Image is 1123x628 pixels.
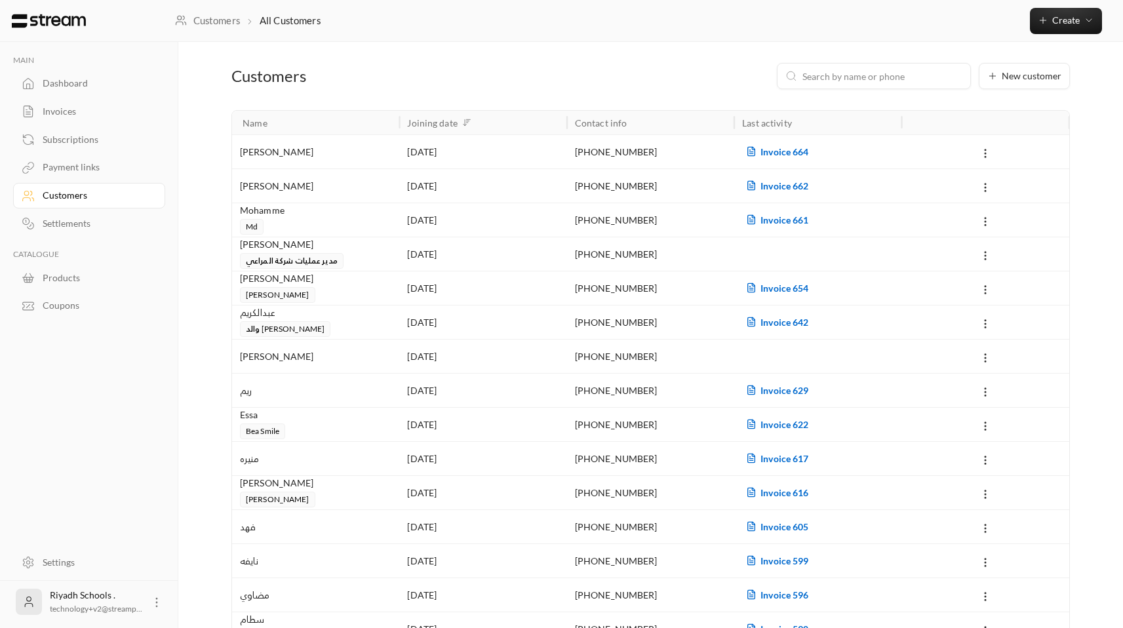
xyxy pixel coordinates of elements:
[742,453,808,464] span: Invoice 617
[240,271,391,286] div: [PERSON_NAME]
[742,487,808,498] span: Invoice 616
[43,271,149,285] div: Products
[407,442,559,475] div: [DATE]
[43,133,149,146] div: Subscriptions
[575,442,726,475] div: [PHONE_NUMBER]
[240,203,391,218] div: Mohamme
[742,385,808,396] span: Invoice 629
[407,476,559,509] div: [DATE]
[1002,71,1061,81] span: New customer
[575,340,726,373] div: [PHONE_NUMBER]
[240,340,391,373] div: [PERSON_NAME]
[742,521,808,532] span: Invoice 605
[407,135,559,168] div: [DATE]
[43,556,149,569] div: Settings
[742,419,808,430] span: Invoice 622
[240,612,391,627] div: سطام
[240,305,391,320] div: عبدالكريم
[407,169,559,203] div: [DATE]
[575,169,726,203] div: [PHONE_NUMBER]
[175,13,240,28] a: Customers
[575,271,726,305] div: [PHONE_NUMBER]
[240,476,391,490] div: [PERSON_NAME]
[742,117,792,128] div: Last activity
[13,549,165,575] a: Settings
[13,211,165,237] a: Settlements
[240,374,391,407] div: ريم
[13,55,165,66] p: MAIN
[240,287,315,303] span: [PERSON_NAME]
[13,155,165,180] a: Payment links
[1030,8,1102,34] button: Create
[742,283,808,294] span: Invoice 654
[13,99,165,125] a: Invoices
[407,271,559,305] div: [DATE]
[742,214,808,226] span: Invoice 661
[802,69,962,83] input: Search by name or phone
[50,589,142,615] div: Riyadh Schools .
[240,544,391,578] div: نايفه
[240,169,391,203] div: [PERSON_NAME]
[575,135,726,168] div: [PHONE_NUMBER]
[43,189,149,202] div: Customers
[260,13,321,28] p: All Customers
[240,408,391,422] div: Essa
[575,476,726,509] div: [PHONE_NUMBER]
[43,299,149,312] div: Coupons
[742,589,808,600] span: Invoice 596
[407,340,559,373] div: [DATE]
[742,146,808,157] span: Invoice 664
[43,77,149,90] div: Dashboard
[240,492,315,507] span: [PERSON_NAME]
[240,135,391,168] div: [PERSON_NAME]
[43,105,149,118] div: Invoices
[742,180,808,191] span: Invoice 662
[575,510,726,543] div: [PHONE_NUMBER]
[240,237,391,252] div: [PERSON_NAME]
[13,127,165,152] a: Subscriptions
[407,237,559,271] div: [DATE]
[240,442,391,475] div: منيره
[240,578,391,612] div: مضاوي
[575,544,726,578] div: [PHONE_NUMBER]
[231,66,502,87] div: Customers
[407,544,559,578] div: [DATE]
[407,374,559,407] div: [DATE]
[1052,14,1080,26] span: Create
[50,604,142,614] span: technology+v2@streamp...
[575,203,726,237] div: [PHONE_NUMBER]
[575,237,726,271] div: [PHONE_NUMBER]
[13,71,165,96] a: Dashboard
[407,408,559,441] div: [DATE]
[407,117,457,128] div: Joining date
[240,219,264,235] span: Md
[407,510,559,543] div: [DATE]
[979,63,1070,89] button: New customer
[240,423,285,439] span: Bea Smile
[575,305,726,339] div: [PHONE_NUMBER]
[243,117,267,128] div: Name
[575,578,726,612] div: [PHONE_NUMBER]
[742,555,808,566] span: Invoice 599
[13,293,165,319] a: Coupons
[407,203,559,237] div: [DATE]
[13,183,165,208] a: Customers
[240,321,330,337] span: والد [PERSON_NAME]
[13,265,165,290] a: Products
[407,578,559,612] div: [DATE]
[10,14,87,28] img: Logo
[43,161,149,174] div: Payment links
[13,249,165,260] p: CATALOGUE
[407,305,559,339] div: [DATE]
[240,510,391,543] div: فهد
[240,253,344,269] span: مدير عمليات شركة المراعي
[43,217,149,230] div: Settlements
[575,117,627,128] div: Contact info
[459,115,475,130] button: Sort
[575,374,726,407] div: [PHONE_NUMBER]
[175,13,321,28] nav: breadcrumb
[575,408,726,441] div: [PHONE_NUMBER]
[742,317,808,328] span: Invoice 642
